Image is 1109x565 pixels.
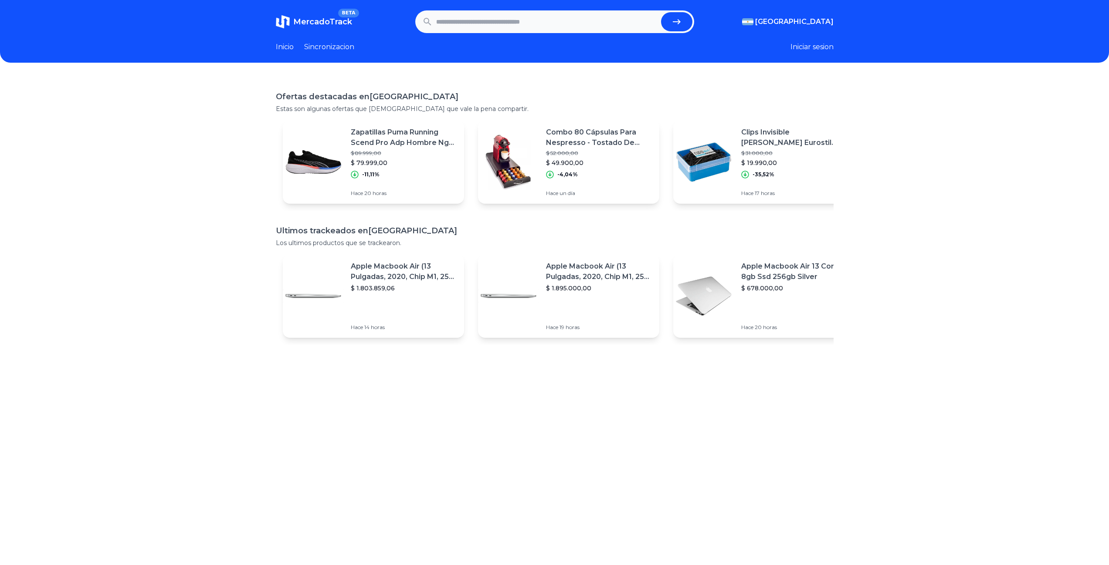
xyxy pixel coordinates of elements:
p: $ 49.900,00 [546,158,652,167]
img: Featured image [673,266,734,326]
a: Sincronizacion [304,42,354,52]
p: $ 52.000,00 [546,150,652,157]
h1: Ofertas destacadas en [GEOGRAPHIC_DATA] [276,91,834,103]
p: $ 89.999,00 [351,150,457,157]
p: Hace 20 horas [351,190,457,197]
img: Argentina [742,18,753,25]
p: Hace 20 horas [741,324,848,331]
img: Featured image [283,131,344,192]
p: -11,11% [362,171,380,178]
p: $ 19.990,00 [741,158,848,167]
img: Featured image [283,266,344,326]
a: Featured imageClips Invisible [PERSON_NAME] Eurostil Caja X 300gr$ 31.000,00$ 19.990,00-35,52%Hac... [673,120,855,204]
p: Hace un día [546,190,652,197]
p: Apple Macbook Air (13 Pulgadas, 2020, Chip M1, 256 Gb De Ssd, 8 Gb De Ram) - Plata [546,261,652,282]
a: Featured imageApple Macbook Air (13 Pulgadas, 2020, Chip M1, 256 Gb De Ssd, 8 Gb De Ram) - Plata$... [478,254,659,338]
p: -35,52% [753,171,774,178]
img: Featured image [673,131,734,192]
p: Hace 17 horas [741,190,848,197]
p: Los ultimos productos que se trackearon. [276,239,834,247]
p: Estas son algunas ofertas que [DEMOGRAPHIC_DATA] que vale la pena compartir. [276,104,834,113]
span: BETA [338,9,359,17]
p: $ 1.895.000,00 [546,284,652,293]
button: Iniciar sesion [790,42,834,52]
p: -4,04% [557,171,578,178]
a: Featured imageApple Macbook Air 13 Core I5 8gb Ssd 256gb Silver$ 678.000,00Hace 20 horas [673,254,855,338]
p: $ 79.999,00 [351,158,457,167]
img: Featured image [478,266,539,326]
h1: Ultimos trackeados en [GEOGRAPHIC_DATA] [276,225,834,237]
p: $ 31.000,00 [741,150,848,157]
p: $ 1.803.859,06 [351,284,457,293]
a: Inicio [276,42,294,52]
p: $ 678.000,00 [741,284,848,293]
p: Combo 80 Cápsulas Para Nespresso - Tostado De Especialidad [546,127,652,148]
a: Featured imageZapatillas Puma Running Scend Pro Adp Hombre Ng Ng$ 89.999,00$ 79.999,00-11,11%Hace... [283,120,464,204]
button: [GEOGRAPHIC_DATA] [742,17,834,27]
p: Hace 14 horas [351,324,457,331]
a: Featured imageApple Macbook Air (13 Pulgadas, 2020, Chip M1, 256 Gb De Ssd, 8 Gb De Ram) - Plata$... [283,254,464,338]
p: Zapatillas Puma Running Scend Pro Adp Hombre Ng Ng [351,127,457,148]
span: [GEOGRAPHIC_DATA] [755,17,834,27]
a: Featured imageCombo 80 Cápsulas Para Nespresso - Tostado De Especialidad$ 52.000,00$ 49.900,00-4,... [478,120,659,204]
img: Featured image [478,131,539,192]
p: Clips Invisible [PERSON_NAME] Eurostil Caja X 300gr [741,127,848,148]
span: MercadoTrack [293,17,352,27]
p: Apple Macbook Air (13 Pulgadas, 2020, Chip M1, 256 Gb De Ssd, 8 Gb De Ram) - Plata [351,261,457,282]
a: MercadoTrackBETA [276,15,352,29]
img: MercadoTrack [276,15,290,29]
p: Apple Macbook Air 13 Core I5 8gb Ssd 256gb Silver [741,261,848,282]
p: Hace 19 horas [546,324,652,331]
